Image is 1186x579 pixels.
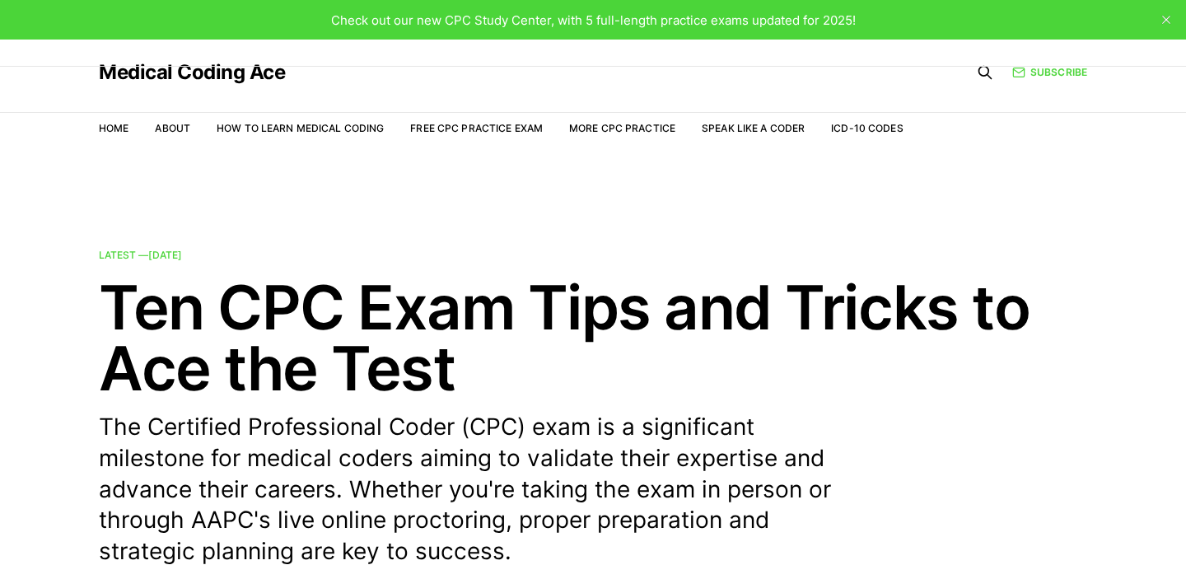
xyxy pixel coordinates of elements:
a: How to Learn Medical Coding [217,122,384,134]
h2: Ten CPC Exam Tips and Tricks to Ace the Test [99,277,1087,399]
a: Subscribe [1012,64,1087,80]
a: ICD-10 Codes [831,122,903,134]
iframe: portal-trigger [913,498,1186,579]
a: Free CPC Practice Exam [410,122,543,134]
span: Check out our new CPC Study Center, with 5 full-length practice exams updated for 2025! [331,12,856,28]
a: About [155,122,190,134]
p: The Certified Professional Coder (CPC) exam is a significant milestone for medical coders aiming ... [99,412,857,567]
a: Speak Like a Coder [702,122,805,134]
a: More CPC Practice [569,122,675,134]
span: Latest — [99,249,182,261]
a: Medical Coding Ace [99,63,285,82]
button: close [1153,7,1179,33]
time: [DATE] [148,249,182,261]
a: Home [99,122,128,134]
